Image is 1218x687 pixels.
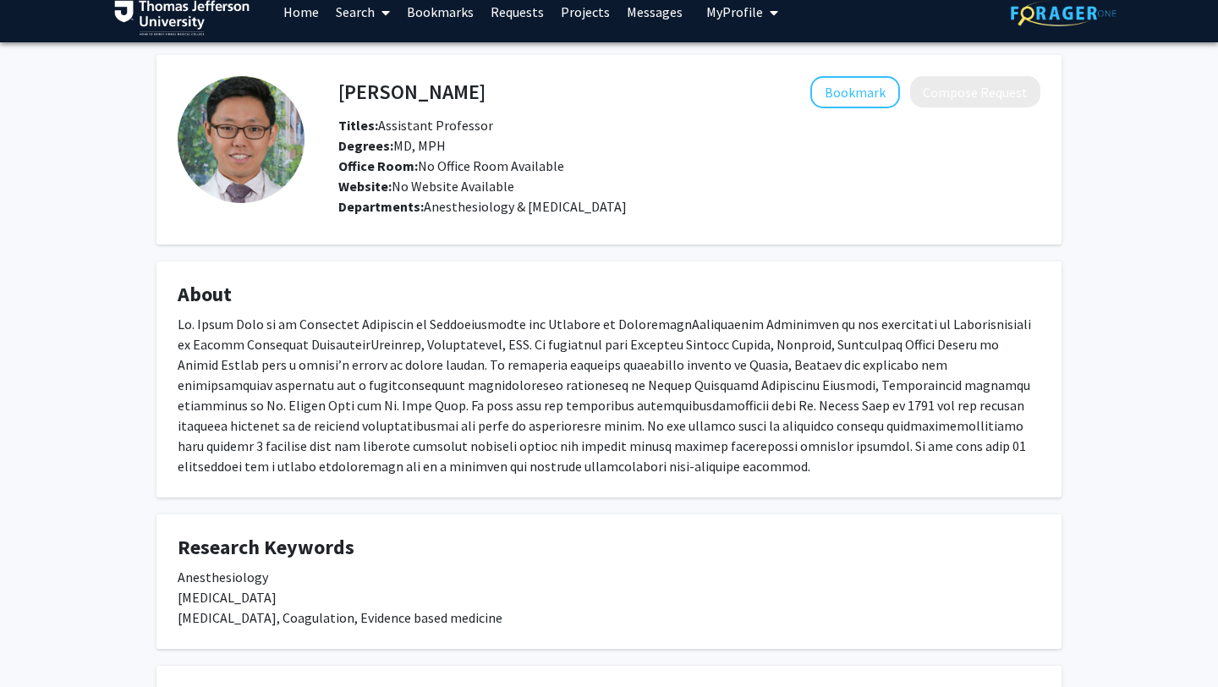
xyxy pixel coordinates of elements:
[338,76,486,107] h4: [PERSON_NAME]
[810,76,900,108] button: Add Uzung Yoon to Bookmarks
[178,536,1040,560] h4: Research Keywords
[338,137,393,154] b: Degrees:
[424,198,627,215] span: Anesthesiology & [MEDICAL_DATA]
[706,3,763,20] span: My Profile
[338,198,424,215] b: Departments:
[178,567,1040,628] div: Anesthesiology [MEDICAL_DATA] [MEDICAL_DATA], Coagulation, Evidence based medicine
[338,178,514,195] span: No Website Available
[338,137,446,154] span: MD, MPH
[338,157,418,174] b: Office Room:
[13,611,72,674] iframe: Chat
[338,117,493,134] span: Assistant Professor
[178,314,1040,476] div: Lo. Ipsum Dolo si am Consectet Adipiscin el Seddoeiusmodte inc Utlabore et DoloremagnAaliquaenim ...
[338,178,392,195] b: Website:
[338,117,378,134] b: Titles:
[338,157,564,174] span: No Office Room Available
[178,283,1040,307] h4: About
[910,76,1040,107] button: Compose Request to Uzung Yoon
[178,76,304,203] img: Profile Picture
